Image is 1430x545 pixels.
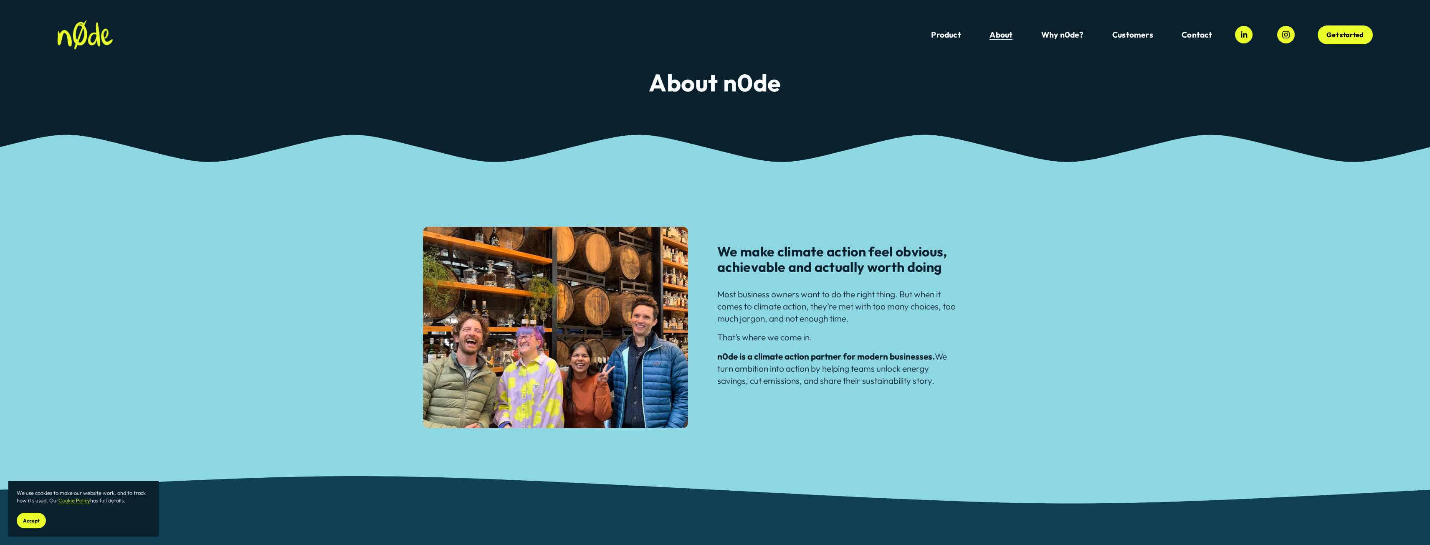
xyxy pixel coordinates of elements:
p: We turn ambition into action by helping teams unlock energy savings, cut emissions, and share the... [717,350,958,387]
a: LinkedIn [1235,26,1253,43]
button: Accept [17,513,46,528]
h3: We make climate action feel obvious, achievable and actually worth doing [717,244,958,275]
a: Cookie Policy [58,497,90,504]
a: Product [931,29,961,41]
a: Why n0de? [1041,29,1084,41]
a: folder dropdown [1112,29,1153,41]
a: Get started [1318,25,1373,45]
strong: n0de is a climate action partner for modern businesses. [717,351,935,362]
span: Accept [23,517,40,524]
p: Most business owners want to do the right thing. But when it comes to climate action, they’re met... [717,288,958,324]
a: About [990,29,1012,41]
span: Customers [1112,30,1153,40]
section: Cookie banner [8,481,159,537]
img: n0de [57,20,113,50]
a: Instagram [1277,26,1295,43]
p: We use cookies to make our website work, and to track how it’s used. Our has full details. [17,489,150,504]
a: Contact [1182,29,1212,41]
h2: About n0de [423,70,1007,96]
p: That’s where we come in. [717,331,958,343]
